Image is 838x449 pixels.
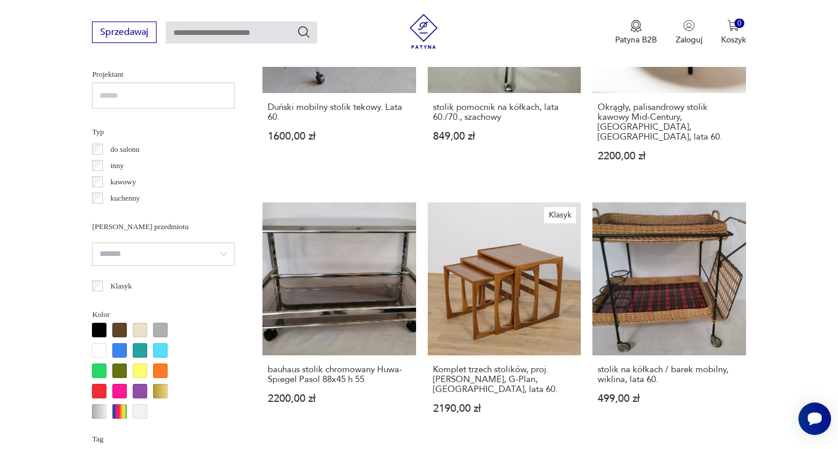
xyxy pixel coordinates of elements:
p: Patyna B2B [615,34,657,45]
a: Ikona medaluPatyna B2B [615,20,657,45]
h3: stolik na kółkach / barek mobilny, wiklina, lata 60. [598,365,740,384]
p: Projektant [92,68,235,81]
img: Ikona koszyka [727,20,739,31]
h3: Duński mobilny stolik tekowy. Lata 60. [268,102,410,122]
button: Zaloguj [676,20,702,45]
h3: stolik pomocnik na kółkach, lata 60./70., szachowy [433,102,576,122]
button: Sprzedawaj [92,22,157,43]
a: bauhaus stolik chromowany Huwa-Spiegel Pasol 88x45 h 55bauhaus stolik chromowany Huwa-Spiegel Pas... [262,202,416,436]
p: 1600,00 zł [268,131,410,141]
a: stolik na kółkach / barek mobilny, wiklina, lata 60.stolik na kółkach / barek mobilny, wiklina, l... [592,202,745,436]
img: Ikonka użytkownika [683,20,695,31]
p: Tag [92,433,235,446]
h3: Okrągły, palisandrowy stolik kawowy Mid-Century, [GEOGRAPHIC_DATA], [GEOGRAPHIC_DATA], lata 60. [598,102,740,142]
p: Klasyk [111,280,132,293]
p: Kolor [92,308,235,321]
p: Zaloguj [676,34,702,45]
p: 2190,00 zł [433,404,576,414]
iframe: Smartsupp widget button [798,402,831,435]
h3: bauhaus stolik chromowany Huwa-Spiegel Pasol 88x45 h 55 [268,365,410,384]
p: 2200,00 zł [598,151,740,161]
p: 499,00 zł [598,394,740,404]
p: kuchenny [111,192,140,205]
p: do salonu [111,143,140,156]
p: kawowy [111,176,136,188]
a: KlasykKomplet trzech stolików, proj. R. Benett, G-Plan, Wielka Brytania, lata 60.Komplet trzech s... [428,202,581,436]
p: inny [111,159,124,172]
img: Ikona medalu [630,20,642,33]
button: Szukaj [297,25,311,39]
div: 0 [734,19,744,28]
a: Sprzedawaj [92,29,157,37]
button: 0Koszyk [721,20,746,45]
p: [PERSON_NAME] przedmiotu [92,220,235,233]
button: Patyna B2B [615,20,657,45]
p: 2200,00 zł [268,394,410,404]
p: Koszyk [721,34,746,45]
h3: Komplet trzech stolików, proj. [PERSON_NAME], G-Plan, [GEOGRAPHIC_DATA], lata 60. [433,365,576,394]
p: Typ [92,126,235,138]
img: Patyna - sklep z meblami i dekoracjami vintage [406,14,441,49]
p: 849,00 zł [433,131,576,141]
